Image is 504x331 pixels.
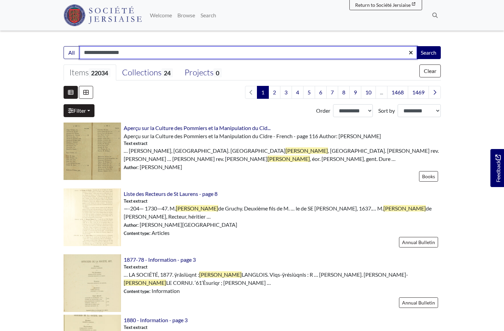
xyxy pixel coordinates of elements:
[64,3,142,28] a: Société Jersiaise logo
[399,237,438,247] a: Annual Bulletin
[361,86,376,99] a: Goto page 10
[124,140,147,147] span: Text extract
[355,2,411,8] span: Return to Société Jersiaise
[64,254,121,312] img: 1877-78 - Information - page 3
[147,8,175,22] a: Welcome
[124,163,182,171] span: : [PERSON_NAME]
[64,46,80,59] button: All
[64,4,142,26] img: Société Jersiaise
[124,147,441,163] span: … [PERSON_NAME], [GEOGRAPHIC_DATA]. [GEOGRAPHIC_DATA] , [GEOGRAPHIC_DATA]. [PERSON_NAME] rev. [PE...
[338,86,350,99] a: Goto page 8
[185,68,222,78] div: Projects
[429,86,441,99] a: Next page
[175,8,198,22] a: Browse
[316,107,330,115] label: Order
[124,125,271,131] a: Aperçu sur la Culture des Pommiers et la Manipulation du Cid...
[124,221,237,229] span: : [PERSON_NAME][GEOGRAPHIC_DATA]
[124,264,147,270] span: Text extract
[122,68,173,78] div: Collections
[89,68,110,77] span: 22034
[419,171,438,182] a: Books
[69,68,110,78] div: Items
[315,86,327,99] a: Goto page 6
[399,297,438,308] a: Annual Bulletin
[378,107,395,115] label: Sort by
[124,222,137,228] span: Author
[267,155,310,162] span: [PERSON_NAME]
[349,86,361,99] a: Goto page 9
[124,317,188,323] a: 1880 - Information - page 3
[124,231,149,236] span: Content type
[124,287,180,295] span: : Information
[64,123,121,180] img: Aperçu sur la Culture des Pommiers et la Manipulation du Cidre - page 116
[494,154,502,182] span: Feedback
[285,147,328,154] span: [PERSON_NAME]
[257,86,269,99] span: Goto page 1
[387,86,408,99] a: Goto page 1468
[383,205,426,212] span: [PERSON_NAME]
[124,289,149,294] span: Content type
[292,86,303,99] a: Goto page 4
[199,271,242,278] span: [PERSON_NAME]
[490,149,504,187] a: Would you like to provide feedback?
[64,188,121,246] img: Liste des Recteurs de St Laurens - page 8
[161,68,173,77] span: 24
[326,86,338,99] a: Goto page 7
[124,271,441,287] span: … LA SOCIÉTÉ, 1877. ÿrâsîùqnt : LANGLOIS. Viqs-ÿrésiùqnls : R … [PERSON_NAME]. [PERSON_NAME]- LE ...
[198,8,219,22] a: Search
[124,198,147,204] span: Text extract
[124,279,166,286] span: [PERSON_NAME]
[124,133,381,139] span: Aperçu sur la Culture des Pommiers et la Manipulation du Cidre - French - page 116 Author: [PERSO...
[176,205,218,212] span: [PERSON_NAME]
[80,46,417,59] input: Enter one or more search terms...
[213,68,222,77] span: 0
[242,86,441,99] nav: pagination
[280,86,292,99] a: Goto page 3
[303,86,315,99] a: Goto page 5
[408,86,429,99] a: Goto page 1469
[124,204,441,221] span: —-204— 1730—47. M. de Gruchy. Deuxième ﬁls de M. … le de SE [PERSON_NAME], 1637.… M. de [PERSON_N...
[419,65,441,77] button: Clear
[124,324,147,331] span: Text extract
[416,46,441,59] button: Search
[245,86,257,99] li: Previous page
[124,256,196,263] a: 1877-78 - Information - page 3
[124,165,137,170] span: Author
[64,104,94,117] a: Filter
[268,86,280,99] a: Goto page 2
[124,229,170,237] span: : Articles
[124,190,218,197] a: Liste des Recteurs de St Laurens - page 8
